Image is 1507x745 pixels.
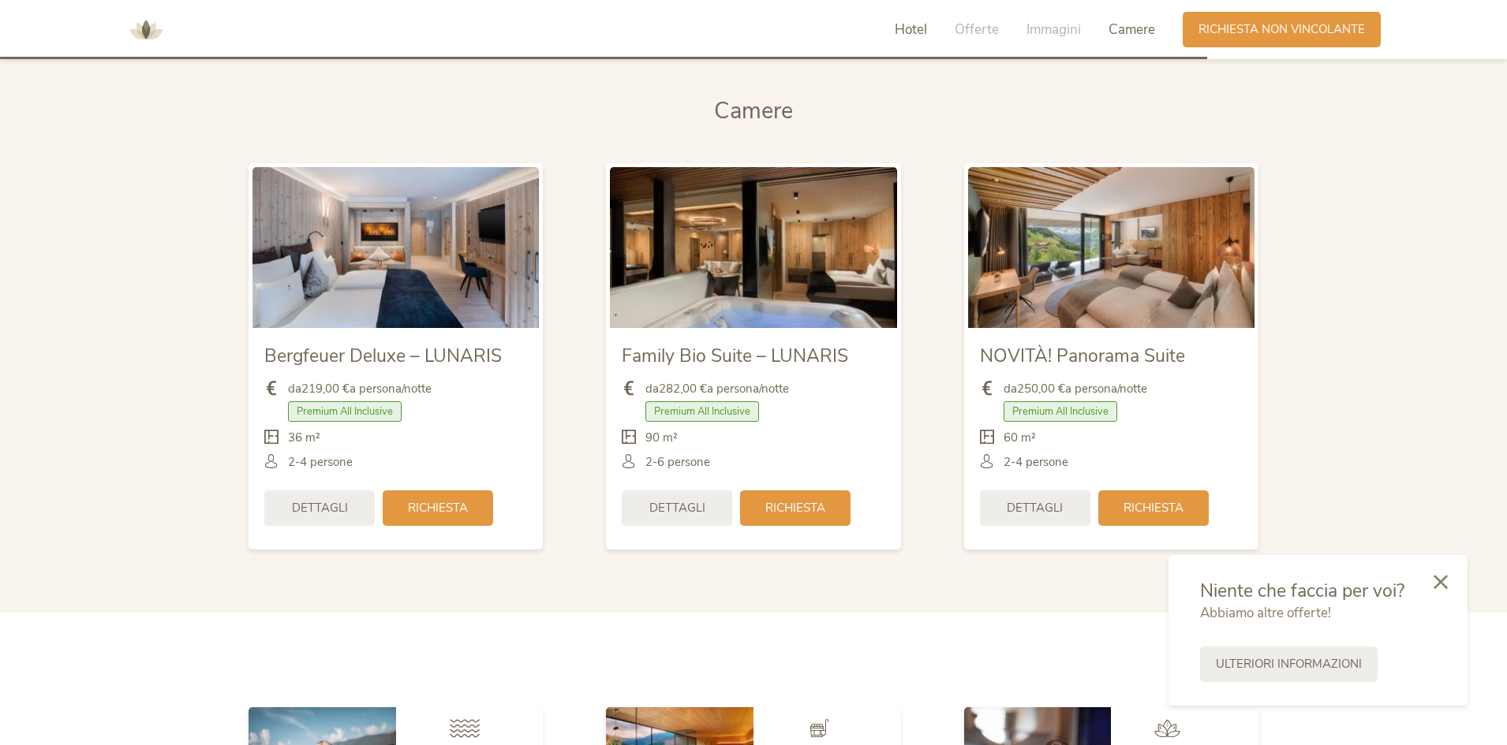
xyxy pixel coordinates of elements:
[968,167,1255,328] img: NOVITÀ! Panorama Suite
[264,344,502,368] span: Bergfeuer Deluxe – LUNARIS
[1004,454,1068,471] span: 2-4 persone
[622,344,848,368] span: Family Bio Suite – LUNARIS
[645,381,789,397] span: da a persona/notte
[1200,604,1331,622] span: Abbiamo altre offerte!
[1109,20,1155,39] span: Camere
[645,401,759,422] span: Premium All Inclusive
[1200,579,1404,603] span: Niente che faccia per voi?
[645,430,678,446] span: 90 m²
[288,454,353,471] span: 2-4 persone
[1026,20,1081,39] span: Immagini
[649,500,705,516] span: Dettagli
[645,454,710,471] span: 2-6 persone
[955,20,999,39] span: Offerte
[288,381,432,397] span: da a persona/notte
[980,344,1185,368] span: NOVITÀ! Panorama Suite
[301,381,350,397] b: 219,00 €
[1017,381,1065,397] b: 250,00 €
[1007,500,1063,516] span: Dettagli
[1004,381,1147,397] span: da a persona/notte
[408,500,468,516] span: Richiesta
[122,24,170,35] a: AMONTI & LUNARIS Wellnessresort
[1216,656,1362,672] span: Ulteriori informazioni
[895,20,927,39] span: Hotel
[1124,500,1184,516] span: Richiesta
[122,6,170,54] img: AMONTI & LUNARIS Wellnessresort
[288,401,402,422] span: Premium All Inclusive
[252,167,539,328] img: Bergfeuer Deluxe – LUNARIS
[714,95,793,126] span: Camere
[292,500,348,516] span: Dettagli
[1198,21,1365,38] span: Richiesta non vincolante
[288,430,320,446] span: 36 m²
[1004,430,1036,446] span: 60 m²
[1004,401,1117,422] span: Premium All Inclusive
[610,167,896,328] img: Family Bio Suite – LUNARIS
[1200,646,1378,682] a: Ulteriori informazioni
[765,500,825,516] span: Richiesta
[659,381,707,397] b: 282,00 €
